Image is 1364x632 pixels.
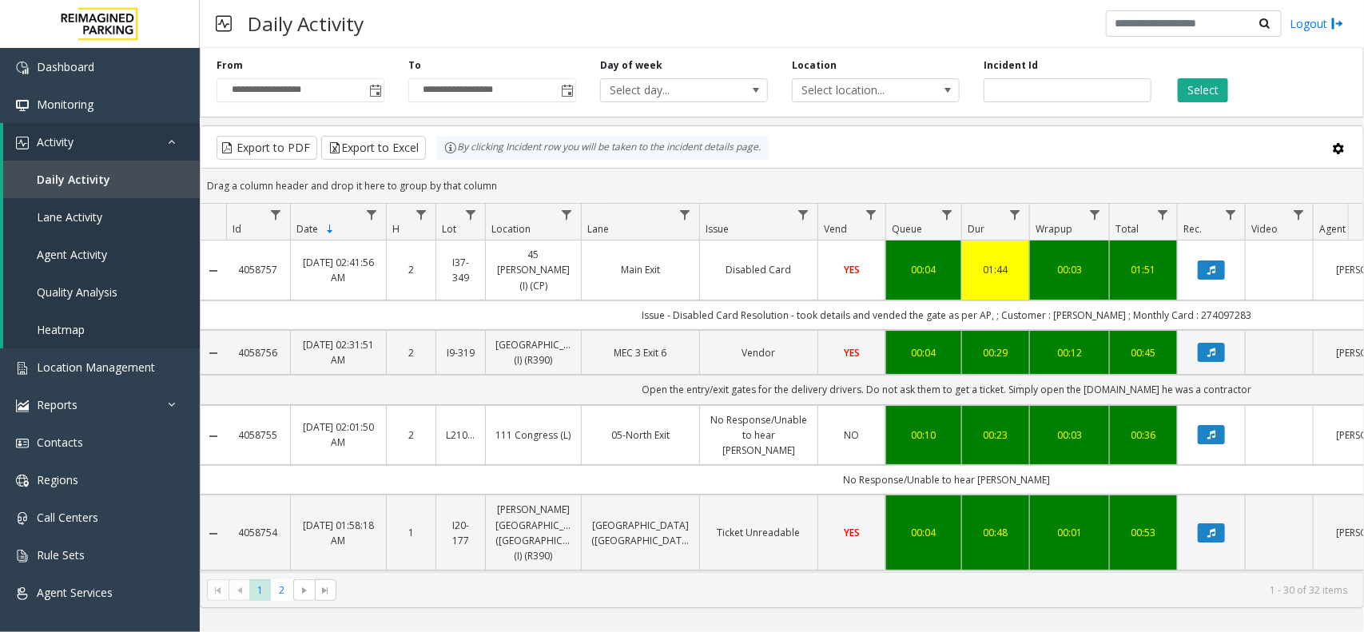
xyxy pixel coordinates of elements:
[16,362,29,375] img: 'icon'
[16,137,29,149] img: 'icon'
[201,347,226,360] a: Collapse Details
[236,262,280,277] a: 4058757
[591,345,690,360] a: MEC 3 Exit 6
[366,79,384,101] span: Toggle popup
[1119,262,1167,277] div: 01:51
[16,99,29,112] img: 'icon'
[972,525,1020,540] div: 00:48
[491,222,531,236] span: Location
[1119,345,1167,360] a: 00:45
[968,222,984,236] span: Dur
[591,262,690,277] a: Main Exit
[896,262,952,277] a: 00:04
[408,58,421,73] label: To
[396,262,426,277] a: 2
[1040,345,1100,360] a: 00:12
[844,346,860,360] span: YES
[265,204,287,225] a: Id Filter Menu
[233,222,241,236] span: Id
[3,161,200,198] a: Daily Activity
[3,123,200,161] a: Activity
[346,583,1347,597] kendo-pager-info: 1 - 30 of 32 items
[16,437,29,450] img: 'icon'
[601,79,734,101] span: Select day...
[1119,525,1167,540] div: 00:53
[37,247,107,262] span: Agent Activity
[3,273,200,311] a: Quality Analysis
[319,584,332,597] span: Go to the last page
[1251,222,1278,236] span: Video
[16,399,29,412] img: 'icon'
[201,204,1363,572] div: Data table
[236,525,280,540] a: 4058754
[861,204,882,225] a: Vend Filter Menu
[37,322,85,337] span: Heatmap
[324,223,336,236] span: Sortable
[1288,204,1310,225] a: Video Filter Menu
[600,58,662,73] label: Day of week
[896,345,952,360] div: 00:04
[793,79,925,101] span: Select location...
[984,58,1038,73] label: Incident Id
[710,525,808,540] a: Ticket Unreadable
[892,222,922,236] span: Queue
[792,58,837,73] label: Location
[298,584,311,597] span: Go to the next page
[495,502,571,563] a: [PERSON_NAME][GEOGRAPHIC_DATA] ([GEOGRAPHIC_DATA]) (I) (R390)
[37,547,85,562] span: Rule Sets
[972,262,1020,277] a: 01:44
[896,525,952,540] a: 00:04
[396,345,426,360] a: 2
[315,579,336,602] span: Go to the last page
[201,172,1363,200] div: Drag a column header and drop it here to group by that column
[396,427,426,443] a: 2
[495,247,571,293] a: 45 [PERSON_NAME] (I) (CP)
[1004,204,1026,225] a: Dur Filter Menu
[249,579,271,601] span: Page 1
[972,427,1020,443] a: 00:23
[201,527,226,540] a: Collapse Details
[1115,222,1139,236] span: Total
[793,204,814,225] a: Issue Filter Menu
[300,337,376,368] a: [DATE] 02:31:51 AM
[972,345,1020,360] div: 00:29
[392,222,400,236] span: H
[706,222,729,236] span: Issue
[240,4,372,43] h3: Daily Activity
[37,59,94,74] span: Dashboard
[587,222,609,236] span: Lane
[845,428,860,442] span: NO
[3,236,200,273] a: Agent Activity
[37,172,110,187] span: Daily Activity
[16,475,29,487] img: 'icon'
[556,204,578,225] a: Location Filter Menu
[217,136,317,160] button: Export to PDF
[16,550,29,562] img: 'icon'
[1290,15,1344,32] a: Logout
[1319,222,1346,236] span: Agent
[1040,525,1100,540] a: 00:01
[591,427,690,443] a: 05-North Exit
[591,518,690,548] a: [GEOGRAPHIC_DATA] ([GEOGRAPHIC_DATA])
[442,222,456,236] span: Lot
[844,526,860,539] span: YES
[444,141,457,154] img: infoIcon.svg
[3,198,200,236] a: Lane Activity
[201,430,226,443] a: Collapse Details
[446,427,475,443] a: L21066000
[710,412,808,459] a: No Response/Unable to hear [PERSON_NAME]
[896,427,952,443] a: 00:10
[300,518,376,548] a: [DATE] 01:58:18 AM
[1040,262,1100,277] div: 00:03
[296,222,318,236] span: Date
[396,525,426,540] a: 1
[828,525,876,540] a: YES
[937,204,958,225] a: Queue Filter Menu
[828,262,876,277] a: YES
[1119,427,1167,443] div: 00:36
